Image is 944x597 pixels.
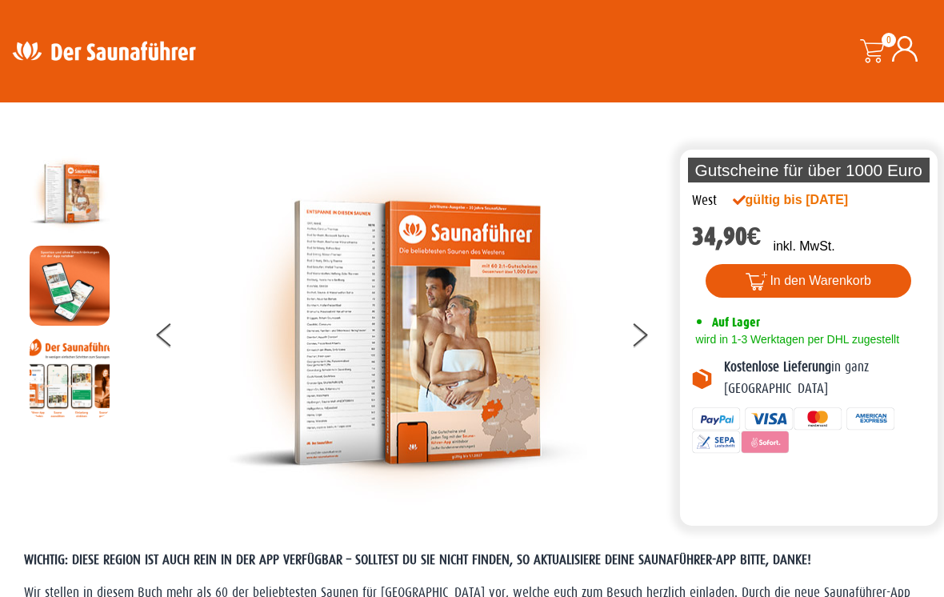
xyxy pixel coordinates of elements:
[882,33,896,47] span: 0
[733,190,881,210] div: gültig bis [DATE]
[773,237,834,256] p: inkl. MwSt.
[692,333,899,346] span: wird in 1-3 Werktagen per DHL zugestellt
[692,222,762,251] bdi: 34,90
[24,552,811,567] span: WICHTIG: DIESE REGION IST AUCH REIN IN DER APP VERFÜGBAR – SOLLTEST DU SIE NICHT FINDEN, SO AKTUA...
[30,338,110,418] img: Anleitung7tn
[692,190,717,211] div: West
[30,246,110,326] img: MOCKUP-iPhone_regional
[706,264,911,298] button: In den Warenkorb
[712,315,760,330] span: Auf Lager
[724,359,831,375] b: Kostenlose Lieferung
[724,357,926,399] p: in ganz [GEOGRAPHIC_DATA]
[30,154,110,234] img: der-saunafuehrer-2025-west
[747,222,762,251] span: €
[227,154,587,512] img: der-saunafuehrer-2025-west
[688,158,930,182] p: Gutscheine für über 1000 Euro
